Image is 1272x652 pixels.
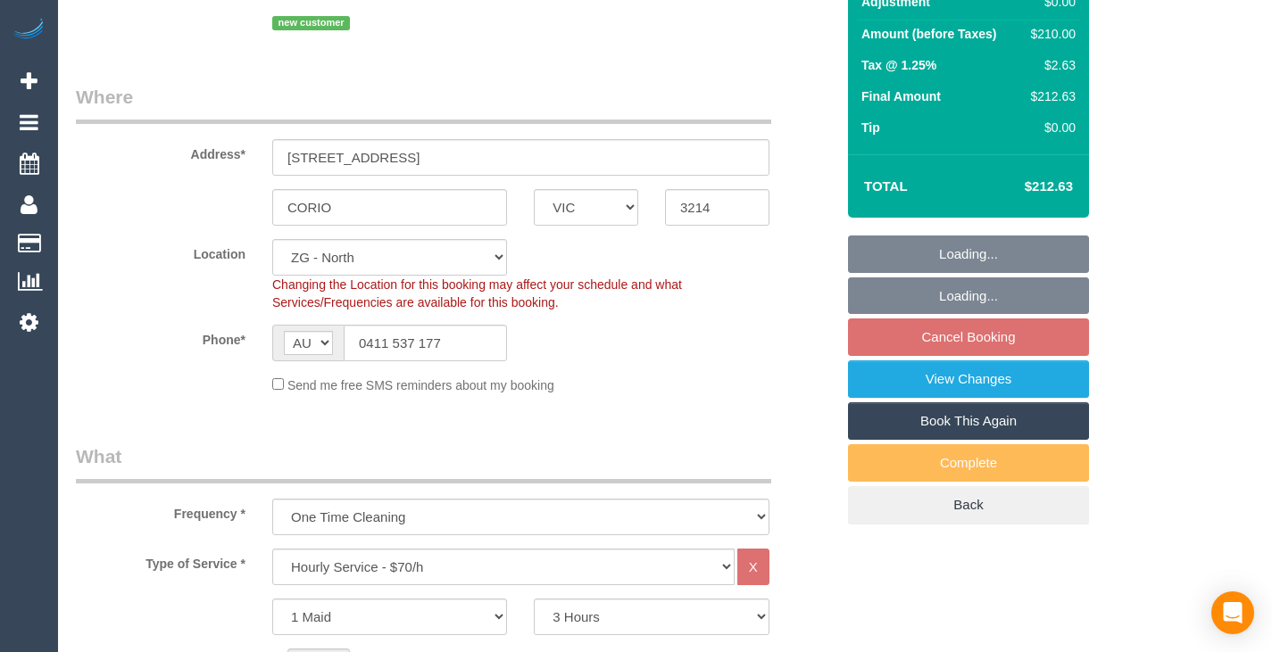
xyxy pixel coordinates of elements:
label: Type of Service * [62,549,259,573]
span: Changing the Location for this booking may affect your schedule and what Services/Frequencies are... [272,277,682,309]
div: $210.00 [1024,25,1076,43]
legend: Where [76,84,771,124]
label: Tip [861,119,880,136]
label: Location [62,239,259,263]
img: Automaid Logo [11,18,46,43]
strong: Total [864,178,908,194]
legend: What [76,443,771,483]
a: Book This Again [848,402,1089,440]
input: Post Code* [665,189,769,226]
label: Frequency * [62,499,259,523]
label: Phone* [62,325,259,349]
div: $0.00 [1024,119,1076,136]
input: Suburb* [272,189,507,226]
label: Tax @ 1.25% [861,56,936,74]
span: Send me free SMS reminders about my booking [287,378,554,392]
label: Final Amount [861,87,941,105]
a: View Changes [848,360,1089,398]
label: Address* [62,139,259,163]
a: Back [848,486,1089,524]
div: $2.63 [1024,56,1076,74]
div: $212.63 [1024,87,1076,105]
input: Phone* [344,325,507,361]
div: Open Intercom Messenger [1211,591,1254,634]
label: Amount (before Taxes) [861,25,996,43]
h4: $212.63 [971,179,1073,194]
span: new customer [272,16,350,30]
